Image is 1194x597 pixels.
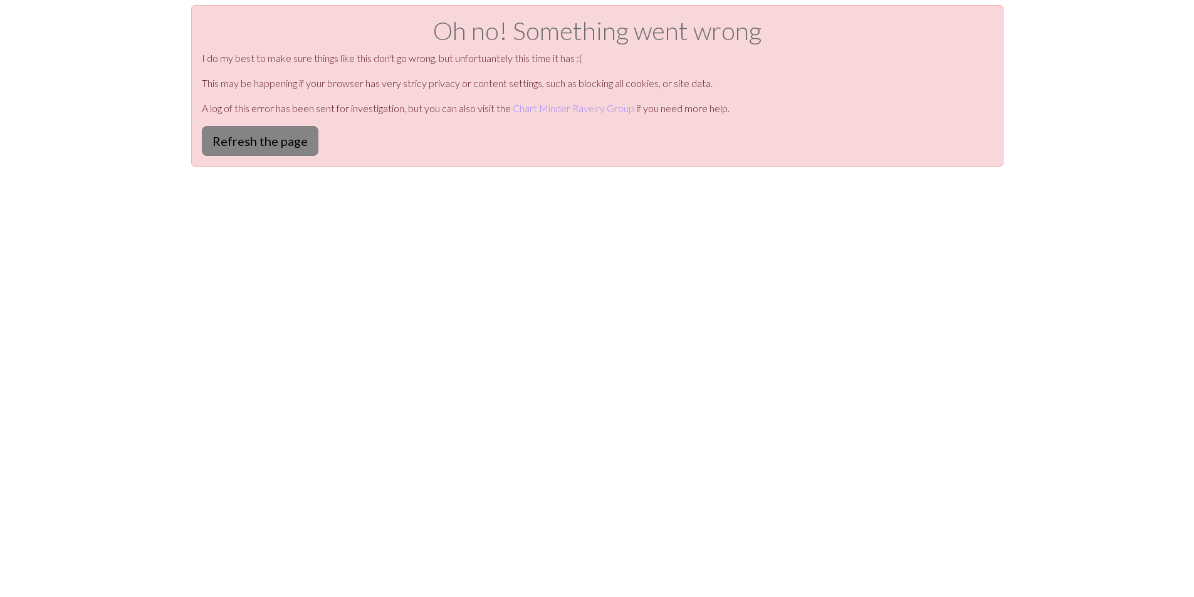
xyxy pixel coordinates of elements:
a: Chart Minder Ravelry Group [513,102,634,114]
p: A log of this error has been sent for investigation, but you can also visit the if you need more ... [202,101,993,116]
button: Refresh the page [202,126,318,156]
p: I do my best to make sure things like this don't go wrong, but unfortuantely this time it has :( [202,51,993,66]
h1: Oh no! Something went wrong [202,16,993,46]
p: This may be happening if your browser has very stricy privacy or content settings, such as blocki... [202,76,993,91]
